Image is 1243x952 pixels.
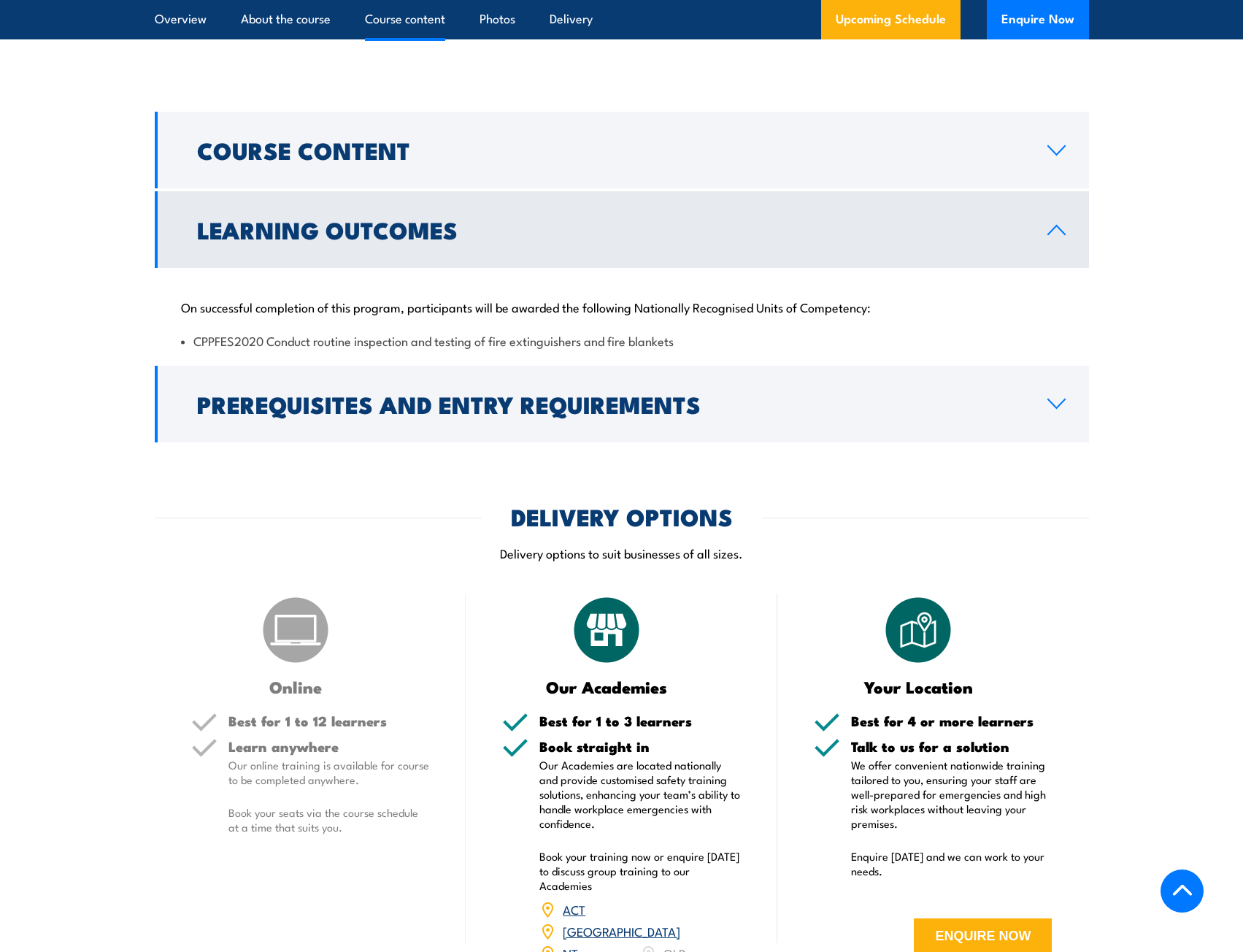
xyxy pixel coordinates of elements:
[228,805,430,834] p: Book your seats via the course schedule at a time that suits you.
[155,191,1089,268] a: Learning Outcomes
[511,506,733,526] h2: DELIVERY OPTIONS
[155,545,1089,561] p: Delivery options to suit businesses of all sizes.
[181,332,1063,349] li: CPPFES2020 Conduct routine inspection and testing of fire extinguishers and fire blankets
[539,849,741,893] p: Book your training now or enquire [DATE] to discuss group training to our Academies
[228,740,430,753] h5: Learn anywhere
[155,366,1089,442] a: Prerequisites and Entry Requirements
[851,714,1052,728] h5: Best for 4 or more learners
[539,758,741,831] p: Our Academies are located nationally and provide customised safety training solutions, enhancing ...
[563,900,585,918] a: ACT
[155,112,1089,188] a: Course Content
[539,740,741,753] h5: Book straight in
[563,922,680,940] a: [GEOGRAPHIC_DATA]
[851,849,1052,878] p: Enquire [DATE] and we can work to your needs.
[197,139,1024,160] h2: Course Content
[539,714,741,728] h5: Best for 1 to 3 learners
[502,678,712,695] h3: Our Academies
[851,740,1052,753] h5: Talk to us for a solution
[197,394,1024,414] h2: Prerequisites and Entry Requirements
[228,714,430,728] h5: Best for 1 to 12 learners
[228,758,430,787] p: Our online training is available for course to be completed anywhere.
[814,678,1023,695] h3: Your Location
[197,219,1024,239] h2: Learning Outcomes
[851,758,1052,831] p: We offer convenient nationwide training tailored to you, ensuring your staff are well-prepared fo...
[181,299,1063,314] p: On successful completion of this program, participants will be awarded the following Nationally R...
[191,678,401,695] h3: Online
